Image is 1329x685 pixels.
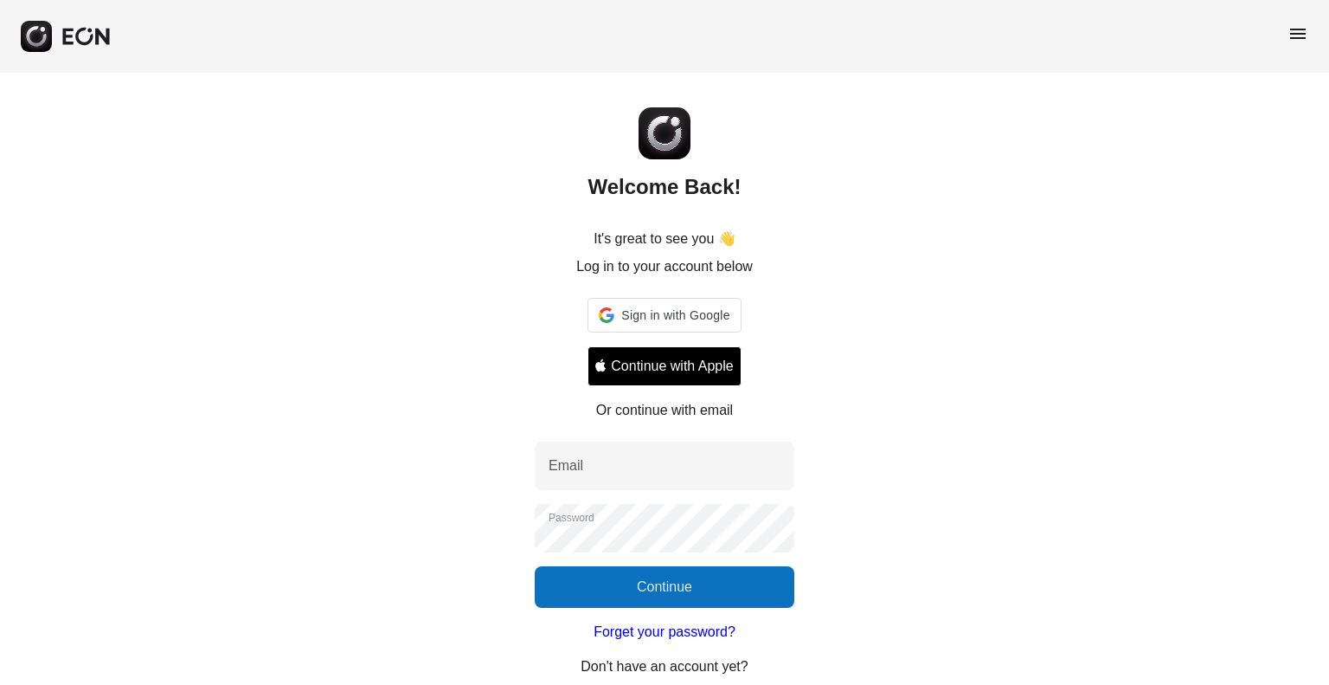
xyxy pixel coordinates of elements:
[594,229,735,249] p: It's great to see you 👋
[549,456,583,476] label: Email
[621,305,729,326] span: Sign in with Google
[576,256,753,277] p: Log in to your account below
[587,346,741,386] button: Signin with apple ID
[581,656,748,677] p: Don't have an account yet?
[1287,23,1308,44] span: menu
[588,173,742,201] h2: Welcome Back!
[594,622,735,643] a: Forget your password?
[596,400,733,421] p: Or continue with email
[587,298,741,333] div: Sign in with Google
[535,566,794,608] button: Continue
[549,511,594,525] label: Password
